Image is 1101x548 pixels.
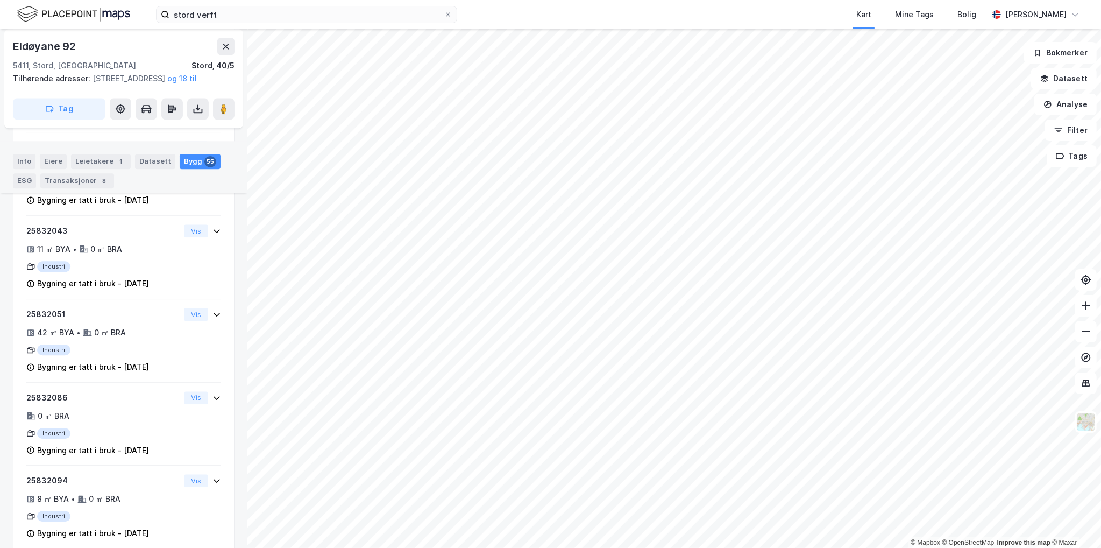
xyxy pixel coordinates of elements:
button: Tags [1047,145,1097,167]
div: Bygning er tatt i bruk - [DATE] [37,277,149,290]
button: Bokmerker [1024,42,1097,64]
div: [STREET_ADDRESS] [13,72,226,85]
button: Vis [184,308,208,321]
div: 25832086 [26,391,180,404]
input: Søk på adresse, matrikkel, gårdeiere, leietakere eller personer [169,6,444,23]
div: 0 ㎡ BRA [89,493,120,505]
button: Analyse [1034,94,1097,115]
button: Tag [13,98,105,120]
div: 0 ㎡ BRA [38,410,69,423]
span: Tilhørende adresser: [13,74,93,83]
div: Transaksjoner [40,173,114,188]
div: Bygg [180,154,221,169]
img: logo.f888ab2527a4732fd821a326f86c7f29.svg [17,5,130,24]
div: 0 ㎡ BRA [94,326,126,339]
button: Filter [1045,120,1097,141]
div: 5411, Stord, [GEOGRAPHIC_DATA] [13,59,136,72]
button: Vis [184,474,208,487]
a: Mapbox [911,539,940,546]
div: 25832094 [26,474,180,487]
div: Leietakere [71,154,131,169]
div: Stord, 40/5 [191,59,235,72]
div: Eldøyane 92 [13,38,78,55]
div: • [73,245,77,254]
div: Bygning er tatt i bruk - [DATE] [37,527,149,540]
div: Eiere [40,154,67,169]
div: 42 ㎡ BYA [37,326,74,339]
div: [PERSON_NAME] [1005,8,1067,21]
iframe: Chat Widget [1047,496,1101,548]
div: Info [13,154,35,169]
div: 25832051 [26,308,180,321]
div: Bygning er tatt i bruk - [DATE] [37,194,149,207]
div: Bygning er tatt i bruk - [DATE] [37,361,149,374]
button: Vis [184,224,208,237]
div: Kart [856,8,871,21]
button: Datasett [1031,68,1097,89]
div: 0 ㎡ BRA [90,243,122,256]
button: Vis [184,391,208,404]
div: ESG [13,173,36,188]
div: • [76,328,81,337]
div: 55 [204,156,216,167]
div: 25832043 [26,224,180,237]
div: 8 [99,175,110,186]
div: 1 [116,156,126,167]
div: Mine Tags [895,8,934,21]
div: • [71,495,75,503]
div: 11 ㎡ BYA [37,243,70,256]
img: Z [1076,412,1096,432]
div: Bolig [957,8,976,21]
a: Improve this map [997,539,1050,546]
a: OpenStreetMap [942,539,995,546]
div: Datasett [135,154,175,169]
div: Bygning er tatt i bruk - [DATE] [37,444,149,457]
div: 8 ㎡ BYA [37,493,69,505]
